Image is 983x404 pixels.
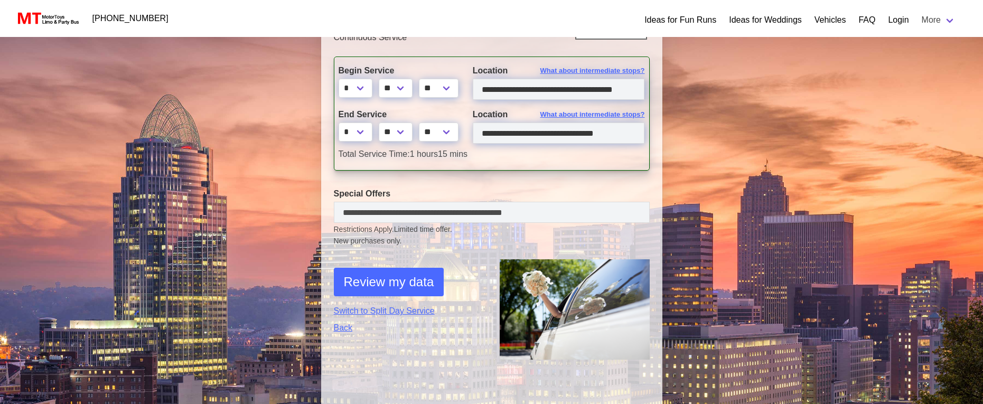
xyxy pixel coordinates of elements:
[858,14,875,26] a: FAQ
[815,14,846,26] a: Vehicles
[339,149,410,158] span: Total Service Time:
[915,10,962,31] a: More
[334,322,484,334] a: Back
[334,187,650,200] label: Special Offers
[15,11,80,26] img: MotorToys Logo
[334,268,444,296] button: Review my data
[888,14,909,26] a: Login
[473,66,508,75] span: Location
[438,149,467,158] span: 15 mins
[334,236,650,247] span: New purchases only.
[729,14,802,26] a: Ideas for Weddings
[473,110,508,119] span: Location
[331,148,653,161] div: 1 hours
[540,109,645,120] span: What about intermediate stops?
[344,273,434,292] span: Review my data
[394,224,452,235] span: Limited time offer.
[540,65,645,76] span: What about intermediate stops?
[334,305,484,317] a: Switch to Split Day Service
[334,31,650,44] p: Continuous Service
[334,225,650,247] small: Restrictions Apply.
[86,8,175,29] a: [PHONE_NUMBER]
[339,108,457,121] label: End Service
[644,14,716,26] a: Ideas for Fun Runs
[500,259,650,359] img: 1.png
[339,64,457,77] label: Begin Service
